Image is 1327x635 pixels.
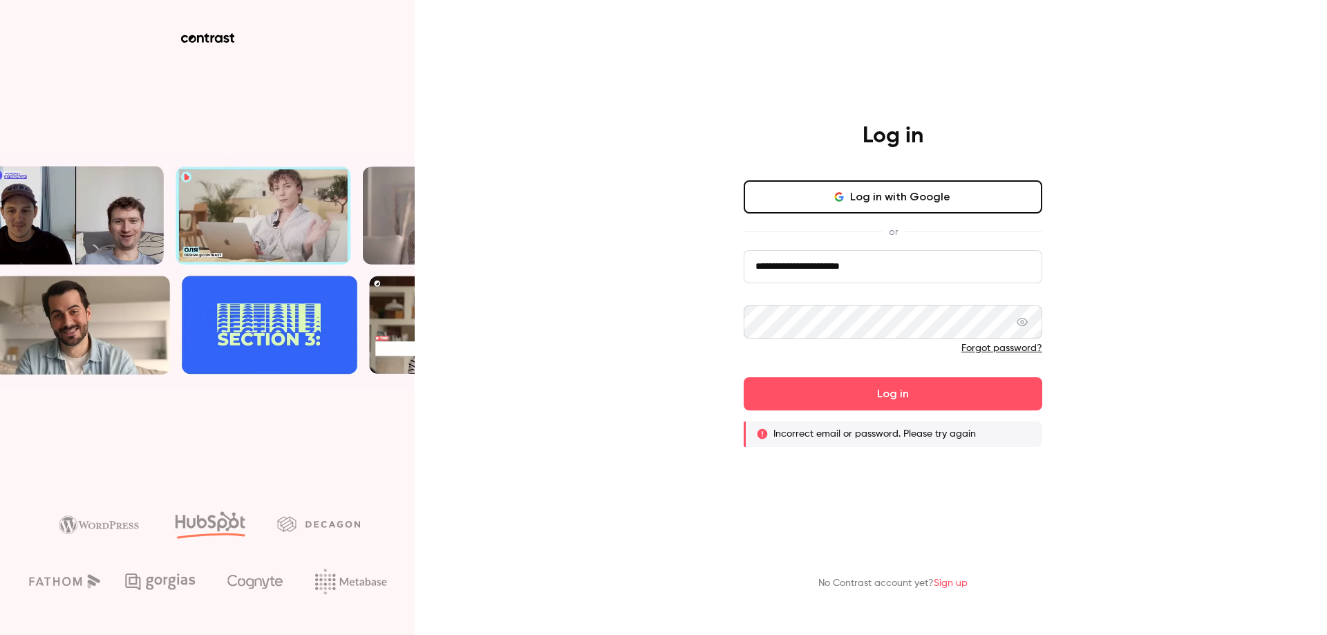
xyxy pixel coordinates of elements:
[773,427,976,441] p: Incorrect email or password. Please try again
[882,225,905,239] span: or
[744,377,1042,410] button: Log in
[277,516,360,531] img: decagon
[744,180,1042,214] button: Log in with Google
[934,578,968,588] a: Sign up
[863,122,923,150] h4: Log in
[818,576,968,591] p: No Contrast account yet?
[961,343,1042,353] a: Forgot password?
